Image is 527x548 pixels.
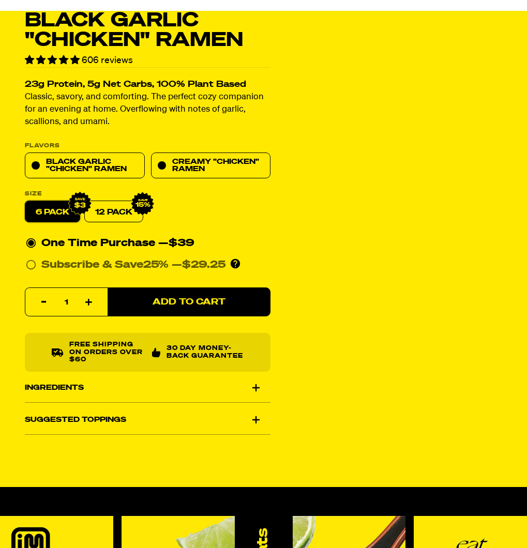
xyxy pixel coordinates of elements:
p: Flavors [25,143,270,148]
span: 4.76 stars [25,56,82,65]
span: $29.25 [182,260,225,270]
span: 606 reviews [82,56,133,65]
div: — [158,235,194,251]
p: Classic, savory, and comforting. The perfect cozy companion for an evening at home. Overflowing w... [25,91,270,128]
div: Ingredients [25,373,270,402]
i: save [138,199,148,202]
button: Add to Cart [108,287,270,316]
h1: Black Garlic "Chicken" Ramen [25,11,270,50]
span: 15% off [135,199,150,209]
div: One Time Purchase [26,235,269,251]
span: Add to Cart [153,298,225,307]
div: — [172,256,225,273]
label: Size [25,191,270,196]
input: quantity [32,288,101,317]
span: 25% [143,260,169,270]
h2: 23g Protein, 5g Net Carbs, 100% Plant Based [25,80,270,89]
p: Free shipping on orders over $60 [69,341,143,363]
div: Suggested Toppings [25,405,270,434]
a: Black Garlic "Chicken" Ramen [25,153,145,178]
a: 12 Pack [84,201,143,222]
a: Creamy "Chicken" Ramen [151,153,271,178]
label: 6 Pack [25,201,80,222]
span: $39 [169,238,194,248]
div: Subscribe & Save [41,256,169,273]
p: 30 Day Money-Back Guarantee [167,345,244,360]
